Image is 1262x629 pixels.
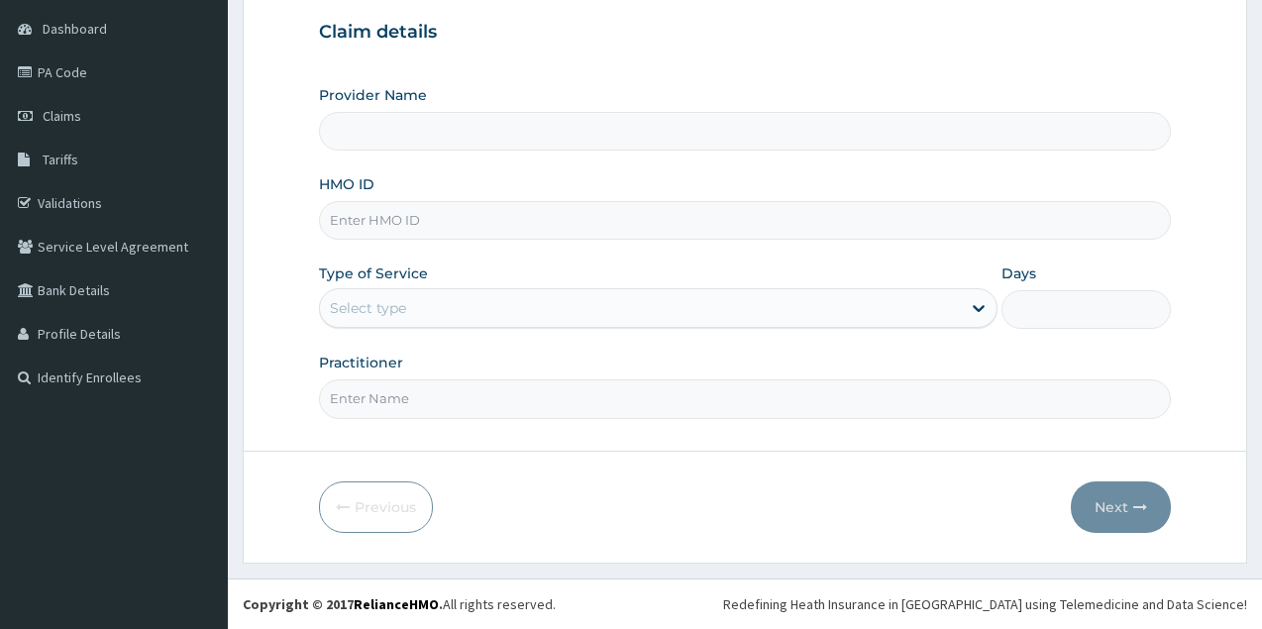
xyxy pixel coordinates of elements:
h3: Claim details [319,22,1171,44]
span: Claims [43,107,81,125]
strong: Copyright © 2017 . [243,595,443,613]
label: Type of Service [319,263,428,283]
button: Next [1071,481,1171,533]
a: RelianceHMO [354,595,439,613]
label: HMO ID [319,174,374,194]
button: Previous [319,481,433,533]
input: Enter Name [319,379,1171,418]
label: Practitioner [319,353,403,372]
div: Select type [330,298,406,318]
span: Dashboard [43,20,107,38]
input: Enter HMO ID [319,201,1171,240]
div: Redefining Heath Insurance in [GEOGRAPHIC_DATA] using Telemedicine and Data Science! [723,594,1247,614]
label: Provider Name [319,85,427,105]
label: Days [1001,263,1036,283]
span: Tariffs [43,151,78,168]
footer: All rights reserved. [228,578,1262,629]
